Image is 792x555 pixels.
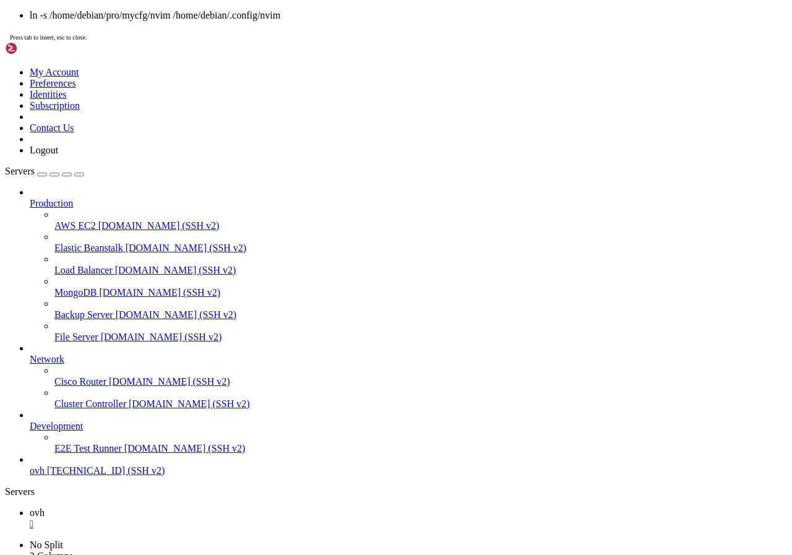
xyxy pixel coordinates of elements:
span: Press tab to insert, esc to close. [10,34,87,41]
img: Shellngn [5,42,76,54]
x-row: -r--r--r-- 1 debian debian 118K [DATE] 16:07 .zcompdump-vps-a02047a3-5.9.zwc [5,257,631,268]
x-row: -rw-r--r-- 1 debian debian 220 [DATE] .bash_logout [5,152,631,163]
a: Preferences [30,78,76,88]
span: ➜ [5,299,10,309]
span: [DOMAIN_NAME] (SSH v2) [109,376,230,387]
x-row: drwx------ 2 debian debian 4.0K [DATE] 15:44 [5,215,631,226]
x-row: -rw-r--r-- 1 debian debian 51K [DATE] 16:07 .zcompdump-vps-a02047a3-5.9 [5,247,631,257]
li: AWS EC2 [DOMAIN_NAME] (SSH v2) [54,209,787,231]
x-row: Last login: [DATE] from [TECHNICAL_ID] [5,89,631,100]
li: Network [30,343,787,410]
span: [DOMAIN_NAME] (SSH v2) [116,309,237,320]
a: Logout [30,145,58,155]
span: .. [228,131,238,141]
span: [DOMAIN_NAME] (SSH v2) [124,443,246,454]
span: [DOMAIN_NAME] (SSH v2) [115,265,236,275]
a: Network [30,354,787,365]
x-row: ln -s /home/debian/pro [5,299,631,310]
span: [DOMAIN_NAME] (SSH v2) [98,220,220,231]
li: ln -s /home/debian/pro/mycfg/nvim /home/debian/.config/nvim [30,10,787,21]
li: Production [30,187,787,343]
x-row: -rw-r--r-- 1 debian debian 3.5K [DATE] .bashrc [5,163,631,173]
span: .ssh [228,215,247,225]
a: My Account [30,67,79,77]
a: Load Balancer [DOMAIN_NAME] (SSH v2) [54,265,787,276]
li: E2E Test Runner [DOMAIN_NAME] (SSH v2) [54,432,787,454]
span: Servers [5,166,35,176]
a: No Split [30,540,63,550]
span: Load Balancer [54,265,113,275]
span: ➜ [5,100,10,110]
a: Identities [30,89,67,100]
x-row: The programs included with the Debian GNU/Linux system are free software; [5,26,631,37]
span: Network [30,354,64,364]
span: [DOMAIN_NAME] (SSH v2) [126,243,247,253]
x-row: -rw-r--r-- 1 debian debian 807 [DATE] .profile [5,194,631,205]
x-row: drwxr-xr-x 6 debian debian 4.0K [DATE] 16:12 [5,121,631,131]
li: MongoDB [DOMAIN_NAME] (SSH v2) [54,276,787,298]
x-row: total 228K [5,110,631,121]
a: Cluster Controller [DOMAIN_NAME] (SSH v2) [54,398,787,410]
li: Load Balancer [DOMAIN_NAME] (SSH v2) [54,254,787,276]
x-row: drwxr-xr-x 3 debian debian 4.0K [DATE] 16:09 [5,289,631,299]
span: ovh [30,507,45,518]
span: Cluster Controller [54,398,126,409]
x-row: Debian GNU/Linux comes with ABSOLUTELY NO WARRANTY, to the extent [5,68,631,79]
a: MongoDB [DOMAIN_NAME] (SSH v2) [54,287,787,298]
div: Servers [5,486,787,497]
x-row: -rw------- 1 debian debian 281 [DATE] 16:11 .bash_history [5,142,631,152]
a: Backup Server [DOMAIN_NAME] (SSH v2) [54,309,787,321]
span: Backup Server [54,309,113,320]
span: E2E Test Runner [54,443,122,454]
span: AWS EC2 [54,220,96,231]
span: ~ [10,299,15,309]
li: Cisco Router [DOMAIN_NAME] (SSH v2) [54,365,787,387]
a: E2E Test Runner [DOMAIN_NAME] (SSH v2) [54,443,787,454]
a: Servers [5,166,84,176]
span: ovh [30,465,45,476]
span: .oh-my-zsh [228,184,277,194]
x-row: -rw-r--r-- 1 debian debian 10 [DATE] 16:07 .shell.pre-oh-my-zsh [5,205,631,215]
a: Development [30,421,787,432]
li: Backup Server [DOMAIN_NAME] (SSH v2) [54,298,787,321]
x-row: Linux vps-a02047a3 6.1.0-32-cloud-amd64 #1 SMP PREEMPT_DYNAMIC Debian 6.1.129-1 ([DATE]) x86_64 [5,5,631,15]
x-row: the exact distribution terms for each program are described in the [5,37,631,47]
span: . [228,121,233,131]
a: Production [30,198,787,209]
li: Cluster Controller [DOMAIN_NAME] (SSH v2) [54,387,787,410]
a:  [30,518,787,530]
span: Cisco Router [54,376,106,387]
x-row: drwxr-xr-x 2 debian debian 4.0K [DATE] 16:11 [5,173,631,184]
a: Cisco Router [DOMAIN_NAME] (SSH v2) [54,376,787,387]
li: Development [30,410,787,454]
x-row: drwxr-xr-x 13 debian debian 4.0K [DATE] 16:07 [5,184,631,194]
x-row: individual files in /usr/share/doc/*/copyright. [5,47,631,58]
a: File Server [DOMAIN_NAME] (SSH v2) [54,332,787,343]
x-row: permitted by applicable law. [5,79,631,89]
span: pro [228,289,243,299]
a: Subscription [30,100,80,111]
li: ovh [TECHNICAL_ID] (SSH v2) [30,454,787,476]
span: .config [228,173,262,183]
li: File Server [DOMAIN_NAME] (SSH v2) [54,321,787,343]
div: (27, 28) [146,299,151,310]
x-row: -rw-r--r-- 1 debian debian 165 [DATE] 16:09 .wget-hsts [5,236,631,247]
x-row: -rw------- 1 debian debian 538 [DATE] 16:12 .zsh_history [5,268,631,278]
span: [DOMAIN_NAME] (SSH v2) [99,287,220,298]
a: Elastic Beanstalk [DOMAIN_NAME] (SSH v2) [54,243,787,254]
a: AWS EC2 [DOMAIN_NAME] (SSH v2) [54,220,787,231]
span: [DOMAIN_NAME] (SSH v2) [101,332,222,342]
a: Contact Us [30,123,74,133]
span: [DOMAIN_NAME] (SSH v2) [129,398,250,409]
li: Elastic Beanstalk [DOMAIN_NAME] (SSH v2) [54,231,787,254]
span: ~ [10,100,15,110]
span: File Server [54,332,98,342]
span: MongoDB [54,287,97,298]
a: ovh [30,507,787,530]
span: Elastic Beanstalk [54,243,123,253]
span: Development [30,421,83,431]
x-row: -rw-r--r-- 1 debian debian 4.0K [DATE] 16:07 .zshrc [5,278,631,289]
x-row: drwxr-xr-x 3 root root 4.0K [DATE] 12:48 [5,131,631,142]
span: [TECHNICAL_ID] (SSH v2) [47,465,165,476]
